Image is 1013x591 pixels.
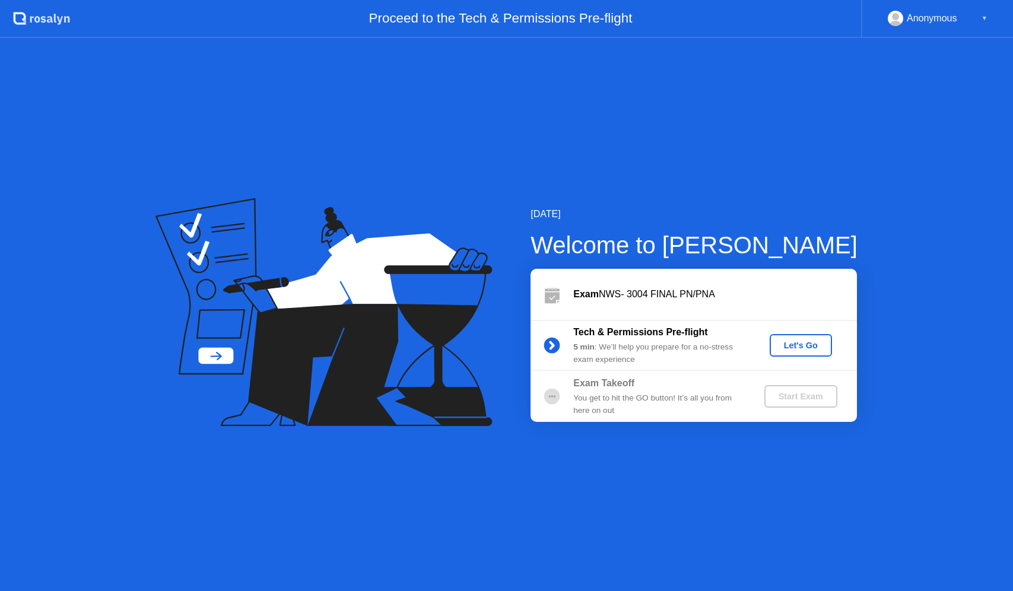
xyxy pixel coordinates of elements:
div: ▼ [982,11,987,26]
div: Let's Go [774,341,827,350]
button: Let's Go [770,334,832,357]
b: Exam Takeoff [573,378,634,388]
div: [DATE] [531,207,858,221]
div: You get to hit the GO button! It’s all you from here on out [573,392,744,417]
button: Start Exam [764,385,837,408]
div: : We’ll help you prepare for a no-stress exam experience [573,341,744,366]
b: Tech & Permissions Pre-flight [573,327,707,337]
b: 5 min [573,342,595,351]
div: Welcome to [PERSON_NAME] [531,227,858,263]
div: Anonymous [907,11,957,26]
b: Exam [573,289,599,299]
div: NWS- 3004 FINAL PN/PNA [573,287,857,301]
div: Start Exam [769,392,833,401]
